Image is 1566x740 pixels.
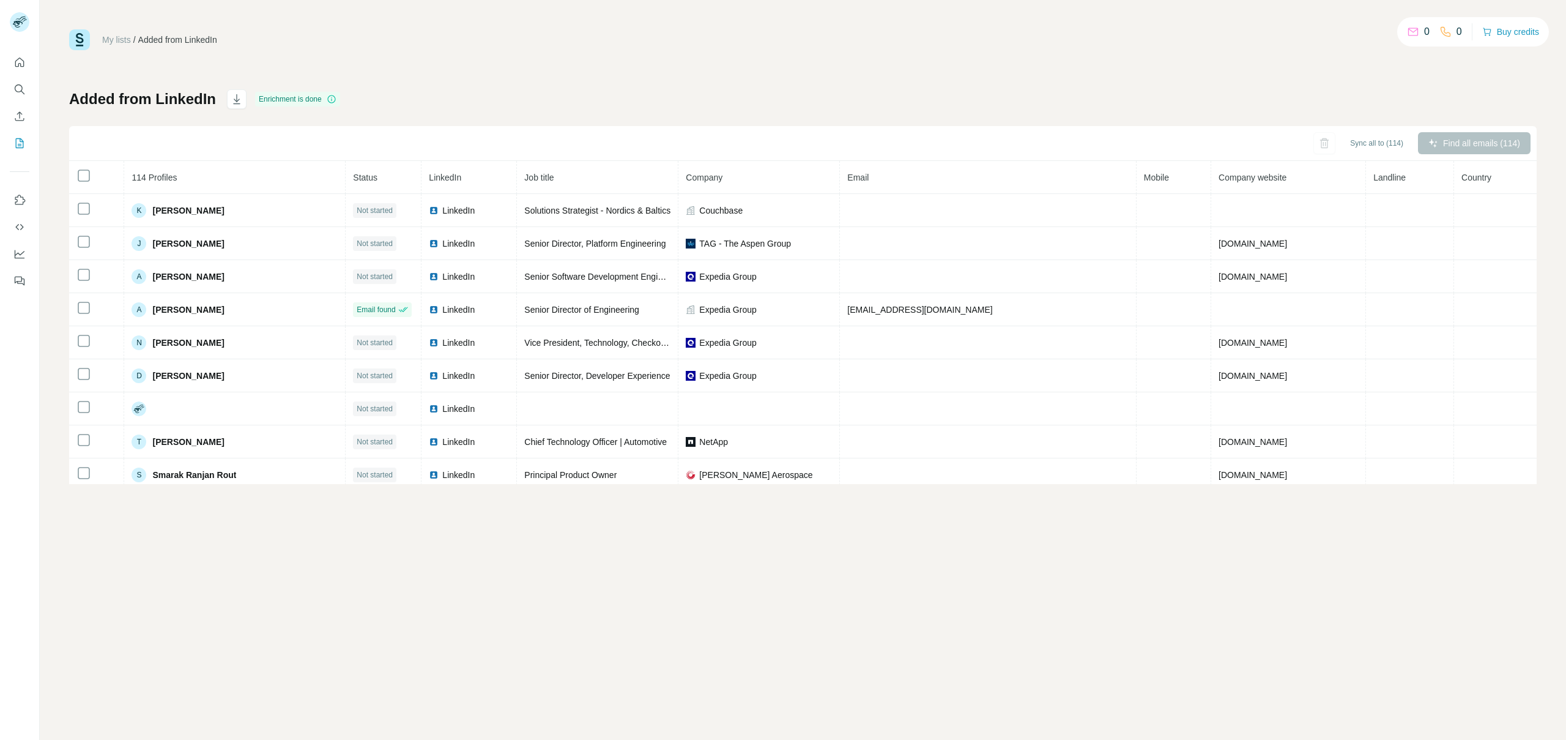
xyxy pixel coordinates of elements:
[152,436,224,448] span: [PERSON_NAME]
[847,305,992,315] span: [EMAIL_ADDRESS][DOMAIN_NAME]
[357,403,393,414] span: Not started
[357,205,393,216] span: Not started
[132,203,146,218] div: K
[442,403,475,415] span: LinkedIn
[1219,437,1287,447] span: [DOMAIN_NAME]
[699,304,756,316] span: Expedia Group
[1457,24,1462,39] p: 0
[524,239,666,249] span: Senior Director, Platform Engineering
[132,435,146,449] div: T
[69,29,90,50] img: Surfe Logo
[132,302,146,317] div: A
[1341,134,1412,152] button: Sync all to (114)
[429,404,439,414] img: LinkedIn logo
[1219,371,1287,381] span: [DOMAIN_NAME]
[699,237,791,250] span: TAG - The Aspen Group
[10,132,29,154] button: My lists
[429,437,439,447] img: LinkedIn logo
[686,173,722,182] span: Company
[429,371,439,381] img: LinkedIn logo
[10,51,29,73] button: Quick start
[524,371,670,381] span: Senior Director, Developer Experience
[152,469,236,481] span: Smarak Ranjan Rout
[699,204,743,217] span: Couchbase
[429,338,439,348] img: LinkedIn logo
[1219,173,1286,182] span: Company website
[524,470,617,480] span: Principal Product Owner
[10,105,29,127] button: Enrich CSV
[357,238,393,249] span: Not started
[429,272,439,282] img: LinkedIn logo
[10,216,29,238] button: Use Surfe API
[442,436,475,448] span: LinkedIn
[132,236,146,251] div: J
[699,469,812,481] span: [PERSON_NAME] Aerospace
[10,270,29,292] button: Feedback
[1144,173,1169,182] span: Mobile
[138,34,217,46] div: Added from LinkedIn
[429,206,439,215] img: LinkedIn logo
[524,437,667,447] span: Chief Technology Officer | Automotive
[132,468,146,482] div: S
[429,470,439,480] img: LinkedIn logo
[152,237,224,250] span: [PERSON_NAME]
[353,173,377,182] span: Status
[152,304,224,316] span: [PERSON_NAME]
[686,437,696,447] img: company-logo
[442,271,475,283] span: LinkedIn
[524,272,675,282] span: Senior Software Development Engineer
[1424,24,1430,39] p: 0
[132,368,146,383] div: D
[357,337,393,348] span: Not started
[524,338,713,348] span: Vice President, Technology, Checkout Experience
[1219,338,1287,348] span: [DOMAIN_NAME]
[10,78,29,100] button: Search
[10,243,29,265] button: Dashboard
[357,304,395,315] span: Email found
[1373,173,1406,182] span: Landline
[442,237,475,250] span: LinkedIn
[699,271,756,283] span: Expedia Group
[429,173,461,182] span: LinkedIn
[699,436,728,448] span: NetApp
[699,370,756,382] span: Expedia Group
[132,173,177,182] span: 114 Profiles
[152,337,224,349] span: [PERSON_NAME]
[357,469,393,480] span: Not started
[699,337,756,349] span: Expedia Group
[442,469,475,481] span: LinkedIn
[429,305,439,315] img: LinkedIn logo
[357,271,393,282] span: Not started
[524,305,639,315] span: Senior Director of Engineering
[1219,470,1287,480] span: [DOMAIN_NAME]
[10,189,29,211] button: Use Surfe on LinkedIn
[1350,138,1403,149] span: Sync all to (114)
[152,271,224,283] span: [PERSON_NAME]
[1219,272,1287,282] span: [DOMAIN_NAME]
[69,89,216,109] h1: Added from LinkedIn
[132,335,146,350] div: N
[847,173,869,182] span: Email
[102,35,131,45] a: My lists
[132,269,146,284] div: A
[357,436,393,447] span: Not started
[133,34,136,46] li: /
[524,206,670,215] span: Solutions Strategist - Nordics & Baltics
[1461,173,1491,182] span: Country
[357,370,393,381] span: Not started
[442,337,475,349] span: LinkedIn
[686,239,696,249] img: company-logo
[152,370,224,382] span: [PERSON_NAME]
[1219,239,1287,249] span: [DOMAIN_NAME]
[152,204,224,217] span: [PERSON_NAME]
[255,92,340,107] div: Enrichment is done
[442,370,475,382] span: LinkedIn
[686,371,696,381] img: company-logo
[429,239,439,249] img: LinkedIn logo
[442,204,475,217] span: LinkedIn
[686,470,696,480] img: company-logo
[1482,23,1539,40] button: Buy credits
[442,304,475,316] span: LinkedIn
[524,173,554,182] span: Job title
[686,272,696,282] img: company-logo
